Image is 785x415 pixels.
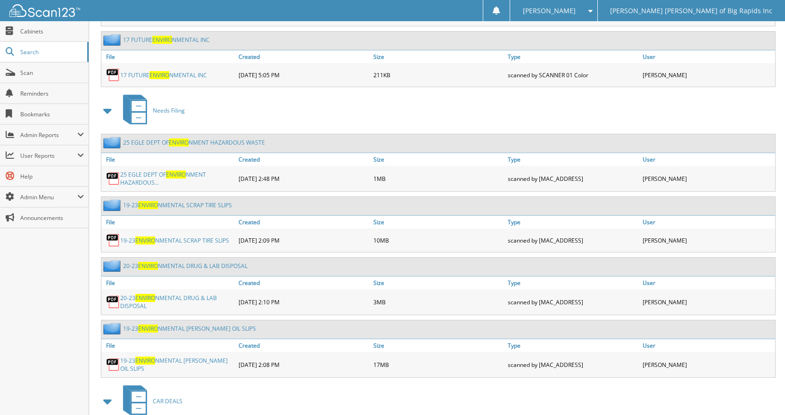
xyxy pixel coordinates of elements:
a: 19-23ENVIRONMENTAL SCRAP TIRE SLIPS [123,201,232,209]
span: Reminders [20,90,84,98]
img: folder2.png [103,323,123,334]
div: [PERSON_NAME] [640,65,775,84]
a: Type [505,216,640,228]
div: [DATE] 2:48 PM [236,168,371,189]
a: File [101,339,236,352]
span: ENVIRO [135,236,155,244]
div: 1MB [371,168,506,189]
div: scanned by SCANNER 01 Color [505,65,640,84]
span: Admin Menu [20,193,77,201]
span: ENVIRO [152,36,172,44]
span: Help [20,172,84,180]
div: [PERSON_NAME] [640,292,775,312]
div: scanned by [MAC_ADDRESS] [505,168,640,189]
span: Scan [20,69,84,77]
a: User [640,277,775,289]
a: 19-23ENVIRONMENTAL SCRAP TIRE SLIPS [120,236,229,244]
a: 20-23ENVIRONMENTAL DRUG & LAB DISPOSAL [123,262,248,270]
span: Announcements [20,214,84,222]
a: Size [371,153,506,166]
a: Size [371,339,506,352]
div: [PERSON_NAME] [640,168,775,189]
div: [DATE] 5:05 PM [236,65,371,84]
a: 25 EGLE DEPT OFENVIRONMENT HAZARDOUS... [120,171,234,187]
a: Created [236,277,371,289]
div: [PERSON_NAME] [640,231,775,250]
a: Type [505,339,640,352]
span: ENVIRO [169,138,189,146]
div: [DATE] 2:08 PM [236,354,371,375]
div: scanned by [MAC_ADDRESS] [505,292,640,312]
span: ENVIRO [135,357,155,365]
a: Created [236,339,371,352]
a: 25 EGLE DEPT OFENVIRONMENT HAZARDOUS WASTE [123,138,265,146]
span: ENVIRO [149,71,169,79]
iframe: Chat Widget [738,370,785,415]
div: [PERSON_NAME] [640,354,775,375]
a: File [101,277,236,289]
a: Size [371,50,506,63]
a: File [101,216,236,228]
a: 17 FUTUREENVIRONMENTAL INC [120,71,207,79]
img: folder2.png [103,199,123,211]
img: folder2.png [103,260,123,272]
a: 20-23ENVIRONMENTAL DRUG & LAB DISPOSAL [120,294,234,310]
div: [DATE] 2:10 PM [236,292,371,312]
span: ENVIRO [138,262,158,270]
a: File [101,50,236,63]
span: ENVIRO [166,171,186,179]
img: folder2.png [103,34,123,46]
a: User [640,153,775,166]
span: [PERSON_NAME] [PERSON_NAME] of Big Rapids Inc [610,8,772,14]
a: File [101,153,236,166]
div: scanned by [MAC_ADDRESS] [505,231,640,250]
span: Bookmarks [20,110,84,118]
a: User [640,339,775,352]
a: Size [371,216,506,228]
span: User Reports [20,152,77,160]
img: PDF.png [106,295,120,309]
img: PDF.png [106,358,120,372]
img: PDF.png [106,171,120,186]
a: Type [505,50,640,63]
a: User [640,216,775,228]
span: Cabinets [20,27,84,35]
img: scan123-logo-white.svg [9,4,80,17]
a: 17 FUTUREENVIRONMENTAL INC [123,36,210,44]
a: Created [236,153,371,166]
span: Admin Reports [20,131,77,139]
span: ENVIRO [135,294,155,302]
a: Needs Filing [117,92,185,129]
a: 19-23ENVIRONMENTAL [PERSON_NAME] OIL SLIPS [123,325,256,333]
div: [DATE] 2:09 PM [236,231,371,250]
span: ENVIRO [138,201,158,209]
a: Type [505,153,640,166]
a: Type [505,277,640,289]
span: Needs Filing [153,106,185,114]
div: scanned by [MAC_ADDRESS] [505,354,640,375]
a: Created [236,50,371,63]
a: Size [371,277,506,289]
span: Search [20,48,83,56]
div: 3MB [371,292,506,312]
div: 17MB [371,354,506,375]
img: PDF.png [106,68,120,82]
a: Created [236,216,371,228]
div: 10MB [371,231,506,250]
span: ENVIRO [138,325,158,333]
span: [PERSON_NAME] [523,8,576,14]
a: 19-23ENVIRONMENTAL [PERSON_NAME] OIL SLIPS [120,357,234,373]
img: PDF.png [106,233,120,247]
span: CAR DEALS [153,397,182,405]
div: 211KB [371,65,506,84]
a: User [640,50,775,63]
img: folder2.png [103,137,123,148]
